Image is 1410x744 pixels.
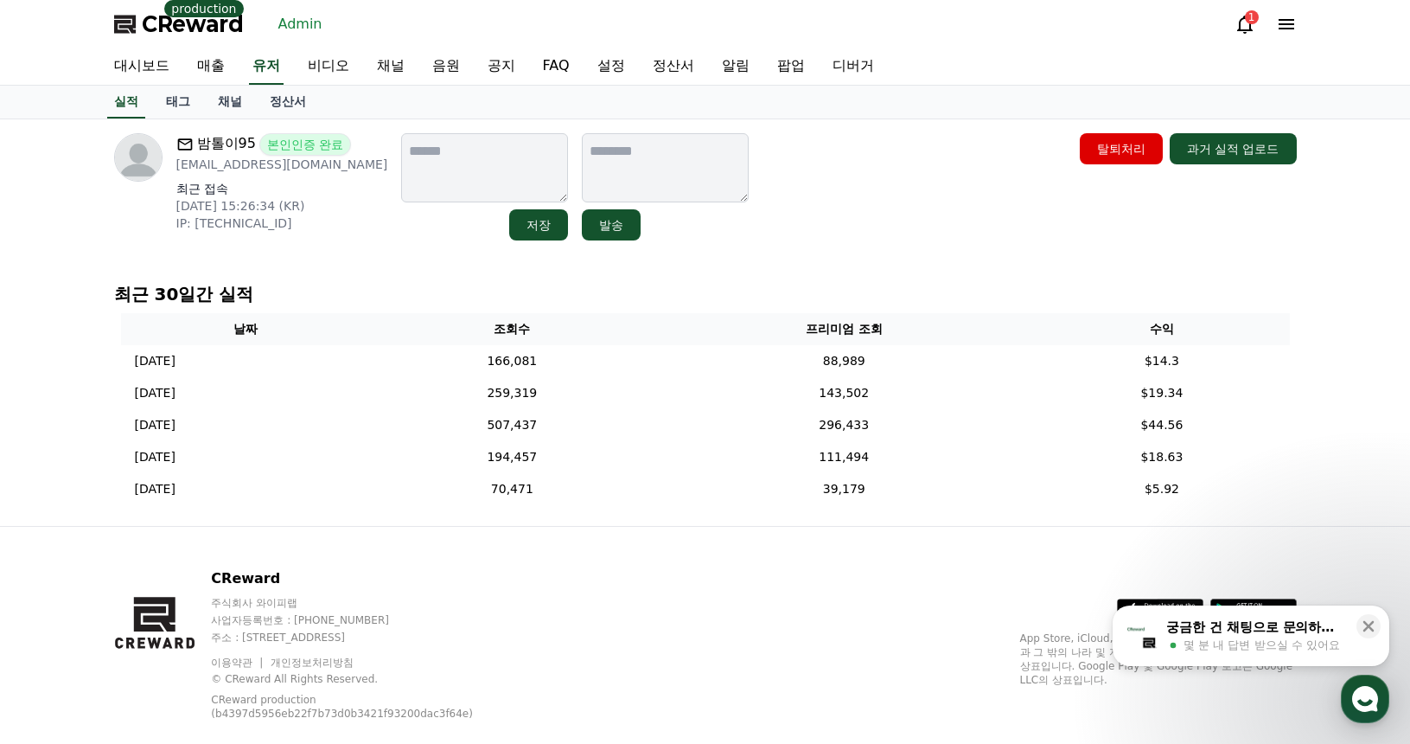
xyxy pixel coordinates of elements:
[819,48,888,85] a: 디버거
[204,86,256,119] a: 채널
[211,596,514,610] p: 주식회사 와이피랩
[763,48,819,85] a: 팝업
[1034,441,1289,473] td: $18.63
[708,48,763,85] a: 알림
[654,313,1034,345] th: 프리미엄 조회
[529,48,584,85] a: FAQ
[294,48,363,85] a: 비디오
[121,313,371,345] th: 날짜
[197,133,256,156] span: 밤톨이95
[1170,133,1297,164] button: 과거 실적 업로드
[114,282,1297,306] p: 최근 30일간 실적
[176,215,388,232] p: IP: [TECHNICAL_ID]
[183,48,239,85] a: 매출
[211,631,514,645] p: 주소 : [STREET_ADDRESS]
[1034,345,1289,377] td: $14.3
[114,133,163,182] img: profile image
[1235,14,1255,35] a: 1
[509,209,568,241] button: 저장
[135,416,175,434] p: [DATE]
[135,384,175,402] p: [DATE]
[363,48,418,85] a: 채널
[371,473,654,505] td: 70,471
[1245,10,1259,24] div: 1
[371,377,654,409] td: 259,319
[211,672,514,686] p: © CReward All Rights Reserved.
[135,480,175,498] p: [DATE]
[271,10,329,38] a: Admin
[1034,377,1289,409] td: $19.34
[211,657,265,669] a: 이용약관
[1020,632,1297,687] p: App Store, iCloud, iCloud Drive 및 iTunes Store는 미국과 그 밖의 나라 및 지역에서 등록된 Apple Inc.의 서비스 상표입니다. Goo...
[176,180,388,197] p: 최근 접속
[249,48,284,85] a: 유저
[654,345,1034,377] td: 88,989
[639,48,708,85] a: 정산서
[654,377,1034,409] td: 143,502
[107,86,145,119] a: 실적
[176,197,388,215] p: [DATE] 15:26:34 (KR)
[1034,409,1289,441] td: $44.56
[474,48,529,85] a: 공지
[271,657,354,669] a: 개인정보처리방침
[654,441,1034,473] td: 111,494
[135,352,175,370] p: [DATE]
[211,613,514,627] p: 사업자등록번호 : [PHONE_NUMBER]
[211,568,514,589] p: CReward
[654,409,1034,441] td: 296,433
[142,10,244,38] span: CReward
[371,313,654,345] th: 조회수
[584,48,639,85] a: 설정
[1034,313,1289,345] th: 수익
[100,48,183,85] a: 대시보드
[256,86,320,119] a: 정산서
[371,441,654,473] td: 194,457
[371,409,654,441] td: 507,437
[211,693,488,721] p: CReward production (b4397d5956eb22f7b73d0b3421f93200dac3f64e)
[176,156,388,173] p: [EMAIL_ADDRESS][DOMAIN_NAME]
[371,345,654,377] td: 166,081
[582,209,641,241] button: 발송
[654,473,1034,505] td: 39,179
[152,86,204,119] a: 태그
[418,48,474,85] a: 음원
[259,133,351,156] span: 본인인증 완료
[114,10,244,38] a: CReward
[1034,473,1289,505] td: $5.92
[1080,133,1163,164] button: 탈퇴처리
[135,448,175,466] p: [DATE]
